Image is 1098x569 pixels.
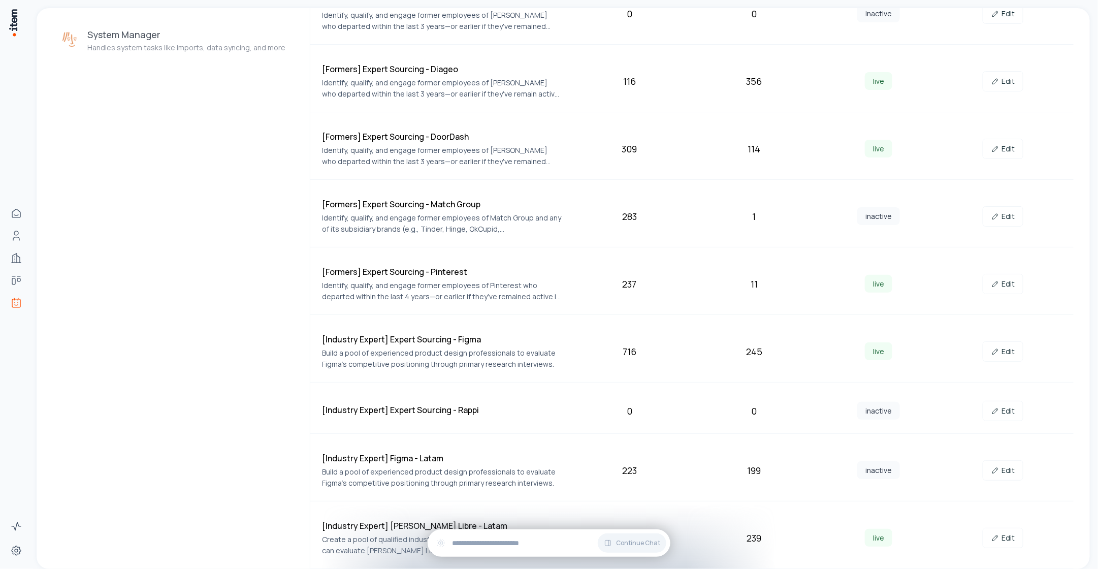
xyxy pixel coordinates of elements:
div: 356 [696,74,812,88]
span: live [865,275,892,293]
h4: [Formers] Expert Sourcing - Match Group [322,198,564,210]
div: 283 [571,209,688,224]
a: Activity [6,516,26,536]
div: 199 [696,463,812,478]
h4: [Formers] Expert Sourcing - Diageo [322,63,564,75]
div: 223 [571,463,688,478]
h4: [Industry Expert] Expert Sourcing - Figma [322,333,564,345]
div: 114 [696,142,812,156]
h4: [Industry Expert] Expert Sourcing - Rappi [322,404,564,416]
a: Deals [6,270,26,291]
div: 0 [571,404,688,418]
div: 11 [696,277,812,291]
p: Build a pool of experienced product design professionals to evaluate Figma's competitive position... [322,347,564,370]
p: Create a pool of qualified industry experts in [GEOGRAPHIC_DATA] who can evaluate [PERSON_NAME] L... [322,534,564,556]
p: Identify, qualify, and engage former employees of Match Group and any of its subsidiary brands (e... [322,212,564,235]
a: Edit [983,341,1023,362]
span: Continue Chat [616,539,660,547]
p: Identify, qualify, and engage former employees of [PERSON_NAME] who departed within the last 3 ye... [322,10,564,32]
span: inactive [857,207,900,225]
p: Handles system tasks like imports, data syncing, and more [87,43,285,53]
img: Item Brain Logo [8,8,18,37]
img: System Manager [61,30,79,49]
button: System ManagerSystem ManagerHandles system tasks like imports, data syncing, and more [53,20,304,61]
a: Edit [983,460,1023,481]
div: 716 [571,344,688,359]
p: Identify, qualify, and engage former employees of [PERSON_NAME] who departed within the last 3 ye... [322,77,564,100]
a: Agents [6,293,26,313]
div: 309 [571,142,688,156]
a: Edit [983,4,1023,24]
span: live [865,140,892,157]
div: 1 [696,209,812,224]
span: inactive [857,5,900,22]
div: 0 [696,404,812,418]
div: 116 [571,74,688,88]
p: Identify, qualify, and engage former employees of [PERSON_NAME] who departed within the last 3 ye... [322,145,564,167]
span: live [865,342,892,360]
h4: [Industry Expert] [PERSON_NAME] Libre - Latam [322,520,564,532]
h4: [Formers] Expert Sourcing - Pinterest [322,266,564,278]
div: 239 [696,531,812,545]
h4: [Formers] Expert Sourcing - DoorDash [322,131,564,143]
p: Build a pool of experienced product design professionals to evaluate Figma's competitive position... [322,466,564,489]
a: Edit [983,528,1023,548]
div: Continue Chat [428,529,670,557]
div: 245 [696,344,812,359]
span: inactive [857,402,900,420]
button: Continue Chat [598,533,666,553]
a: People [6,226,26,246]
a: Edit [983,139,1023,159]
div: 0 [571,7,688,21]
span: inactive [857,461,900,479]
a: Edit [983,206,1023,227]
a: Edit [983,401,1023,421]
span: live [865,529,892,547]
a: Edit [983,71,1023,91]
div: 237 [571,277,688,291]
a: Home [6,203,26,224]
a: Companies [6,248,26,268]
a: Settings [6,541,26,561]
a: Edit [983,274,1023,294]
div: 0 [696,7,812,21]
p: Identify, qualify, and engage former employees of Pinterest who departed within the last 4 years—... [322,280,564,302]
h3: System Manager [87,28,285,41]
span: live [865,72,892,90]
h4: [Industry Expert] Figma - Latam [322,452,564,464]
